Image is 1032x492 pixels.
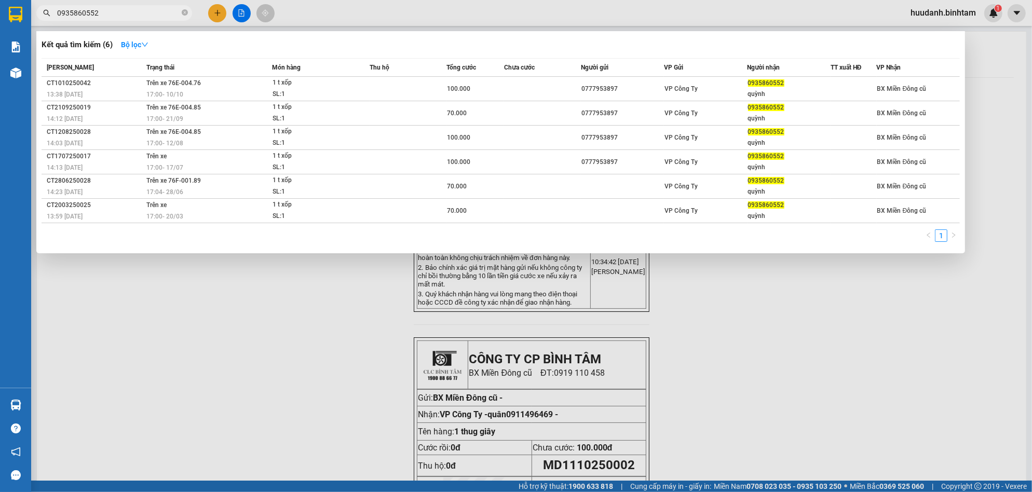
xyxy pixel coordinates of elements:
span: 0935860552 [748,201,784,209]
button: right [947,229,960,242]
span: 17:00 - 21/09 [146,115,183,122]
span: Chưa cước [504,64,535,71]
a: 1 [935,230,947,241]
span: Thu hộ [370,64,389,71]
span: quân [74,74,144,84]
span: BX Miền Đông cũ [877,85,927,92]
span: Nhận: [4,74,144,84]
span: 17:00 - 20/03 [146,213,183,220]
span: VP Công Ty [664,110,698,117]
strong: CÔNG TY CP BÌNH TÂM [37,6,141,35]
div: 0777953897 [581,157,663,168]
span: 17:00 - 10/10 [146,91,183,98]
div: 1 t xốp [273,199,350,211]
div: 1 t xốp [273,175,350,186]
span: VP Công Ty [664,158,698,166]
div: 0777953897 [581,132,663,143]
span: 0935860552 [748,104,784,111]
span: Trên xe 76E-004.85 [146,128,201,135]
div: quỳnh [748,89,830,100]
span: [PERSON_NAME] [47,64,94,71]
span: VP Nhận [877,64,901,71]
button: left [922,229,935,242]
span: VP Công Ty [664,207,698,214]
span: down [141,41,148,48]
img: warehouse-icon [10,67,21,78]
div: 1 t xốp [273,102,350,113]
span: 13:38 [DATE] [47,91,83,98]
li: Previous Page [922,229,935,242]
span: 0935860552 [748,153,784,160]
div: quỳnh [748,211,830,222]
span: 14:03 [DATE] [47,140,83,147]
div: quỳnh [748,138,830,148]
div: 1 t xốp [273,77,350,89]
span: 13:59 [DATE] [47,213,83,220]
span: Trên xe 76F-001.89 [146,177,201,184]
div: SL: 1 [273,162,350,173]
span: left [926,232,932,238]
div: quỳnh [748,186,830,197]
span: VP Công Ty [664,134,698,141]
span: BX Miền Đông cũ [877,134,927,141]
span: 70.000 [447,207,467,214]
h3: Kết quả tìm kiếm ( 6 ) [42,39,113,50]
div: 1 t xốp [273,126,350,138]
span: BX Miền Đông cũ [877,110,927,117]
span: 0919 110 458 [37,36,141,56]
button: Bộ lọcdown [113,36,157,53]
span: 14:13 [DATE] [47,164,83,171]
div: CT2806250028 [47,175,143,186]
span: 100.000 [447,85,470,92]
span: 0935860552 [748,79,784,87]
span: BX Miền Đông cũ - [19,60,89,70]
span: BX Miền Đông cũ [877,158,927,166]
span: 100.000 [447,134,470,141]
li: 1 [935,229,947,242]
span: 100.000 [447,158,470,166]
span: 0911496469 - [92,74,144,84]
span: 17:00 - 12/08 [146,140,183,147]
span: close-circle [182,8,188,18]
div: 0777953897 [581,84,663,94]
span: 17:04 - 28/06 [146,188,183,196]
span: Gửi: [4,60,19,70]
span: TT xuất HĐ [831,64,862,71]
span: VP Gửi [664,64,683,71]
div: SL: 1 [273,186,350,198]
span: 70.000 [447,110,467,117]
span: Món hàng [272,64,301,71]
img: solution-icon [10,42,21,52]
span: Tổng cước [446,64,476,71]
div: SL: 1 [273,138,350,149]
span: notification [11,447,21,457]
div: CT1707250017 [47,151,143,162]
input: Tìm tên, số ĐT hoặc mã đơn [57,7,180,19]
span: BX Miền Đông cũ [877,207,927,214]
span: message [11,470,21,480]
li: Next Page [947,229,960,242]
span: VP Công Ty [664,85,698,92]
div: SL: 1 [273,113,350,125]
span: 17:00 - 17/07 [146,164,183,171]
div: SL: 1 [273,211,350,222]
div: CT2109250019 [47,102,143,113]
span: Người gửi [581,64,608,71]
span: search [43,9,50,17]
span: close-circle [182,9,188,16]
div: SL: 1 [273,89,350,100]
span: 14:12 [DATE] [47,115,83,122]
div: CT2003250025 [47,200,143,211]
strong: Bộ lọc [121,40,148,49]
span: right [950,232,957,238]
img: warehouse-icon [10,400,21,411]
span: Trạng thái [146,64,174,71]
div: 1 t xốp [273,151,350,162]
img: logo [4,8,35,54]
div: CT1010250042 [47,78,143,89]
span: Trên xe 76E-004.85 [146,104,201,111]
span: Trên xe [146,153,167,160]
span: Trên xe 76E-004.76 [146,79,201,87]
div: quỳnh [748,113,830,124]
span: Trên xe [146,201,167,209]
